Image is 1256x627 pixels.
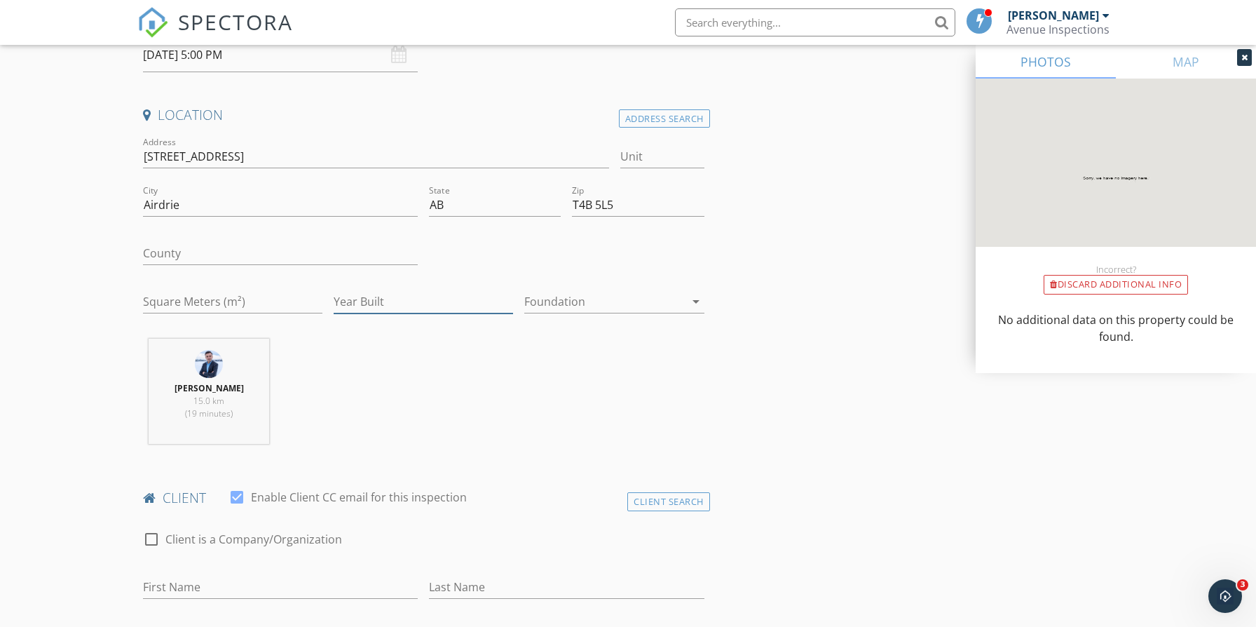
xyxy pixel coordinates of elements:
[193,395,224,407] span: 15.0 km
[251,490,467,504] label: Enable Client CC email for this inspection
[165,532,342,546] label: Client is a Company/Organization
[1044,275,1188,295] div: Discard Additional info
[143,38,418,72] input: Select date
[619,109,710,128] div: Address Search
[185,407,233,419] span: (19 minutes)
[1237,579,1248,591] span: 3
[976,264,1256,275] div: Incorrect?
[688,293,704,310] i: arrow_drop_down
[143,489,704,507] h4: client
[627,492,710,511] div: Client Search
[976,45,1116,79] a: PHOTOS
[137,7,168,38] img: The Best Home Inspection Software - Spectora
[143,106,704,124] h4: Location
[178,7,293,36] span: SPECTORA
[1208,579,1242,613] iframe: Intercom live chat
[675,8,955,36] input: Search everything...
[1006,22,1110,36] div: Avenue Inspections
[175,382,244,394] strong: [PERSON_NAME]
[1116,45,1256,79] a: MAP
[992,311,1239,345] p: No additional data on this property could be found.
[195,350,223,378] img: whatsapp_image_20241126_at_11.02.18_pm.jpeg
[137,19,293,48] a: SPECTORA
[1008,8,1099,22] div: [PERSON_NAME]
[976,79,1256,281] img: streetview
